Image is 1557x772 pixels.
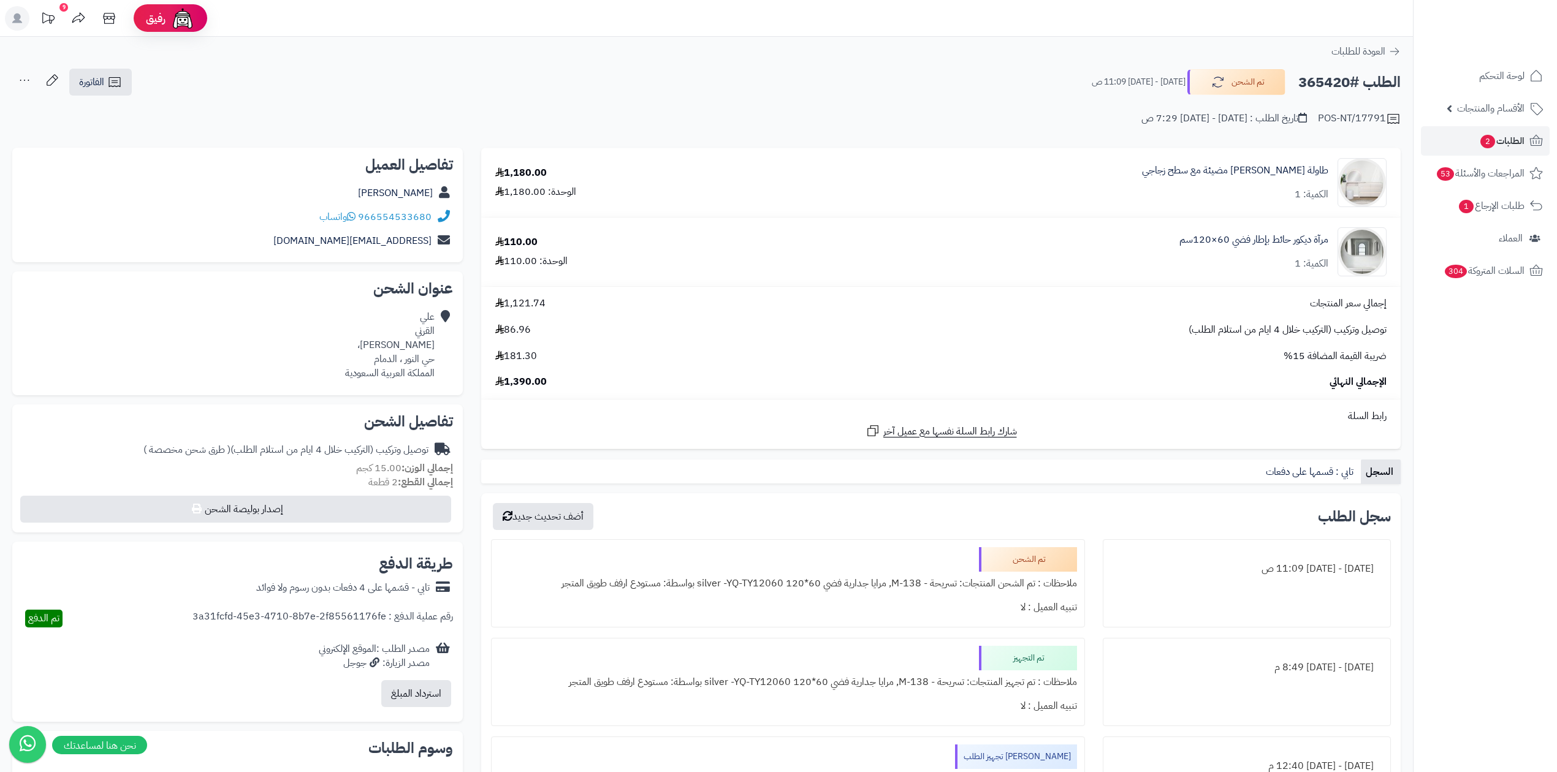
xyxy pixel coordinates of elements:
img: 1753183096-1-90x90.jpg [1338,227,1386,276]
button: استرداد المبلغ [381,680,451,707]
div: الوحدة: 110.00 [495,254,568,268]
div: الكمية: 1 [1295,187,1328,202]
a: السلات المتروكة304 [1421,256,1550,286]
span: العملاء [1499,230,1523,247]
span: 1,121.74 [495,297,546,311]
h2: الطلب #365420 [1298,70,1401,95]
h2: تفاصيل العميل [22,157,453,172]
div: ملاحظات : تم تجهيز المنتجات: تسريحة - M-138, مرايا جدارية فضي 60*120 silver -YQ-TY12060 بواسطة: م... [499,670,1077,694]
a: العودة للطلبات [1331,44,1401,59]
div: 9 [59,3,68,12]
div: [PERSON_NAME] تجهيز الطلب [955,744,1077,769]
div: تابي - قسّمها على 4 دفعات بدون رسوم ولا فوائد [256,581,430,595]
a: المراجعات والأسئلة53 [1421,159,1550,188]
span: تم الدفع [28,611,59,626]
button: تم الشحن [1187,69,1285,95]
a: الطلبات2 [1421,126,1550,156]
a: واتساب [319,210,356,224]
span: 181.30 [495,349,537,363]
h2: تفاصيل الشحن [22,414,453,429]
span: 86.96 [495,323,531,337]
span: 1,390.00 [495,375,547,389]
small: [DATE] - [DATE] 11:09 ص [1092,76,1186,88]
span: إجمالي سعر المنتجات [1310,297,1387,311]
img: 1752303808-1-90x90.jpg [1338,158,1386,207]
div: تاريخ الطلب : [DATE] - [DATE] 7:29 ص [1141,112,1307,126]
div: الكمية: 1 [1295,257,1328,271]
a: [EMAIL_ADDRESS][DOMAIN_NAME] [273,233,432,248]
span: ( طرق شحن مخصصة ) [143,442,230,457]
a: تابي : قسمها على دفعات [1261,460,1361,484]
img: ai-face.png [170,6,195,31]
span: السلات المتروكة [1444,262,1525,279]
div: رابط السلة [486,409,1396,423]
h2: طريقة الدفع [379,556,453,571]
div: رقم عملية الدفع : 3a31fcfd-45e3-4710-8b7e-2f85561176fe [192,610,453,627]
span: لوحة التحكم [1479,67,1525,85]
small: 2 قطعة [368,475,453,490]
div: 110.00 [495,235,538,249]
a: السجل [1361,460,1401,484]
div: مصدر الزيارة: جوجل [319,656,430,670]
span: توصيل وتركيب (التركيب خلال 4 ايام من استلام الطلب) [1189,323,1387,337]
span: العودة للطلبات [1331,44,1385,59]
div: [DATE] - [DATE] 8:49 م [1111,656,1383,679]
span: 1 [1458,199,1474,214]
a: طاولة [PERSON_NAME] مضيئة مع سطح زجاجي [1142,164,1328,178]
a: الفاتورة [69,69,132,96]
div: تم الشحن [979,547,1077,572]
div: علي القرني [PERSON_NAME]، حي النور ، الدمام المملكة العربية السعودية [345,310,435,380]
span: شارك رابط السلة نفسها مع عميل آخر [883,425,1017,439]
a: 966554533680 [358,210,432,224]
span: رفيق [146,11,166,26]
a: مرآة ديكور حائط بإطار فضي 60×120سم [1179,233,1328,247]
span: 304 [1444,264,1468,279]
span: طلبات الإرجاع [1458,197,1525,214]
div: ملاحظات : تم الشحن المنتجات: تسريحة - M-138, مرايا جدارية فضي 60*120 silver -YQ-TY12060 بواسطة: م... [499,572,1077,596]
div: تنبيه العميل : لا [499,596,1077,619]
a: لوحة التحكم [1421,61,1550,91]
a: تحديثات المنصة [32,6,63,34]
button: إصدار بوليصة الشحن [20,496,451,523]
a: [PERSON_NAME] [358,186,433,200]
img: logo-2.png [1474,18,1545,44]
span: الفاتورة [79,75,104,89]
div: تنبيه العميل : لا [499,694,1077,718]
span: الطلبات [1479,132,1525,149]
strong: إجمالي الوزن: [402,461,453,475]
span: الإجمالي النهائي [1330,375,1387,389]
a: طلبات الإرجاع1 [1421,191,1550,221]
button: أضف تحديث جديد [493,503,593,530]
div: POS-NT/17791 [1318,112,1401,126]
span: 53 [1436,167,1455,181]
span: ضريبة القيمة المضافة 15% [1284,349,1387,363]
div: 1,180.00 [495,166,547,180]
h3: سجل الطلب [1318,509,1391,524]
div: تم التجهيز [979,646,1077,670]
div: [DATE] - [DATE] 11:09 ص [1111,557,1383,581]
h2: عنوان الشحن [22,281,453,296]
a: العملاء [1421,224,1550,253]
span: الأقسام والمنتجات [1457,100,1525,117]
small: 15.00 كجم [356,461,453,475]
div: توصيل وتركيب (التركيب خلال 4 ايام من استلام الطلب) [143,443,428,457]
a: شارك رابط السلة نفسها مع عميل آخر [866,423,1017,439]
span: 2 [1480,134,1496,149]
strong: إجمالي القطع: [398,475,453,490]
h2: وسوم الطلبات [22,741,453,755]
span: المراجعات والأسئلة [1436,165,1525,182]
div: مصدر الطلب :الموقع الإلكتروني [319,642,430,670]
div: الوحدة: 1,180.00 [495,185,576,199]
